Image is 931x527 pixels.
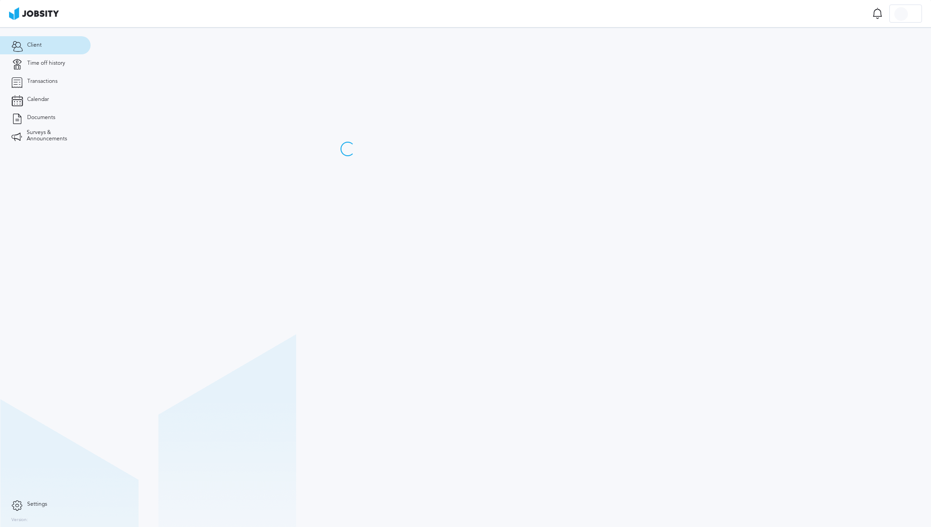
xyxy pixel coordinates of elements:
[27,96,49,103] span: Calendar
[27,42,42,48] span: Client
[9,7,59,20] img: ab4bad089aa723f57921c736e9817d99.png
[27,78,58,85] span: Transactions
[27,60,65,67] span: Time off history
[27,129,79,142] span: Surveys & Announcements
[11,517,28,523] label: Version:
[27,115,55,121] span: Documents
[27,501,47,508] span: Settings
